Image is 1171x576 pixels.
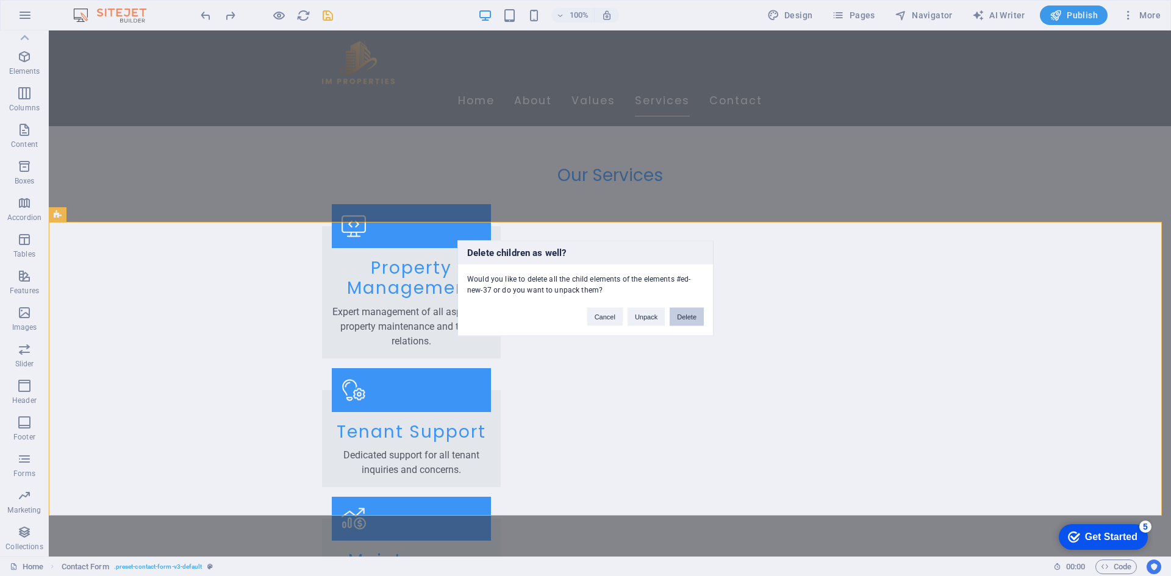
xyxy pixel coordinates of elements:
div: Get Started [36,13,88,24]
h3: Delete children as well? [458,241,713,264]
div: Would you like to delete all the child elements of the elements #ed-new-37 or do you want to unpa... [458,264,713,295]
button: Delete [670,307,704,325]
button: Cancel [587,307,623,325]
div: Get Started 5 items remaining, 0% complete [10,6,99,32]
div: 5 [90,2,102,15]
button: Unpack [628,307,665,325]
